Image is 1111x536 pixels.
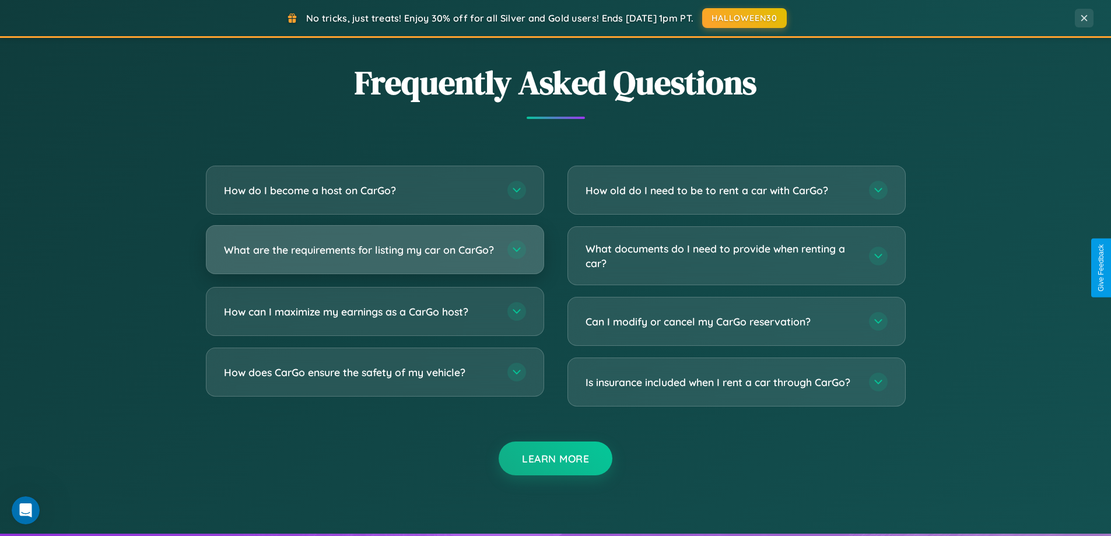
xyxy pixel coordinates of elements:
h3: What documents do I need to provide when renting a car? [586,241,857,270]
span: No tricks, just treats! Enjoy 30% off for all Silver and Gold users! Ends [DATE] 1pm PT. [306,12,693,24]
h3: How old do I need to be to rent a car with CarGo? [586,183,857,198]
button: Learn More [499,442,612,475]
h3: How do I become a host on CarGo? [224,183,496,198]
h3: Is insurance included when I rent a car through CarGo? [586,375,857,390]
iframe: Intercom live chat [12,496,40,524]
div: Give Feedback [1097,244,1105,292]
h3: What are the requirements for listing my car on CarGo? [224,243,496,257]
h2: Frequently Asked Questions [206,60,906,105]
button: HALLOWEEN30 [702,8,787,28]
h3: Can I modify or cancel my CarGo reservation? [586,314,857,329]
h3: How does CarGo ensure the safety of my vehicle? [224,365,496,380]
h3: How can I maximize my earnings as a CarGo host? [224,304,496,319]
